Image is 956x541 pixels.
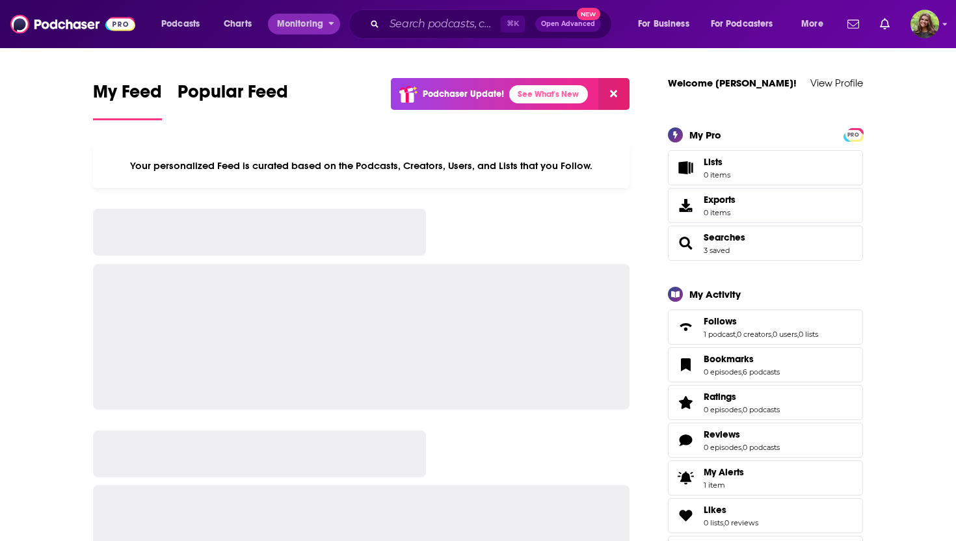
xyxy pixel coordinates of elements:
[93,81,162,120] a: My Feed
[541,21,595,27] span: Open Advanced
[799,330,818,339] a: 0 lists
[672,507,698,525] a: Likes
[668,77,797,89] a: Welcome [PERSON_NAME]!
[672,356,698,374] a: Bookmarks
[668,310,863,345] span: Follows
[704,391,780,402] a: Ratings
[741,367,743,376] span: ,
[910,10,939,38] img: User Profile
[741,443,743,452] span: ,
[704,504,726,516] span: Likes
[704,315,737,327] span: Follows
[704,466,744,478] span: My Alerts
[792,14,840,34] button: open menu
[910,10,939,38] span: Logged in as reagan34226
[704,367,741,376] a: 0 episodes
[801,15,823,33] span: More
[704,156,730,168] span: Lists
[797,330,799,339] span: ,
[672,159,698,177] span: Lists
[672,393,698,412] a: Ratings
[704,429,740,440] span: Reviews
[93,81,162,111] span: My Feed
[875,13,895,35] a: Show notifications dropdown
[161,15,200,33] span: Podcasts
[672,469,698,487] span: My Alerts
[689,288,741,300] div: My Activity
[743,367,780,376] a: 6 podcasts
[152,14,217,34] button: open menu
[704,246,730,255] a: 3 saved
[224,15,252,33] span: Charts
[535,16,601,32] button: Open AdvancedNew
[704,208,736,217] span: 0 items
[711,15,773,33] span: For Podcasters
[668,226,863,261] span: Searches
[509,85,588,103] a: See What's New
[268,14,340,34] button: open menu
[773,330,797,339] a: 0 users
[277,15,323,33] span: Monitoring
[704,194,736,205] span: Exports
[668,460,863,495] a: My Alerts
[743,405,780,414] a: 0 podcasts
[668,188,863,223] a: Exports
[215,14,259,34] a: Charts
[10,12,135,36] img: Podchaser - Follow, Share and Rate Podcasts
[672,318,698,336] a: Follows
[737,330,771,339] a: 0 creators
[704,353,780,365] a: Bookmarks
[577,8,600,20] span: New
[702,14,792,34] button: open menu
[178,81,288,111] span: Popular Feed
[384,14,501,34] input: Search podcasts, credits, & more...
[845,129,861,139] a: PRO
[672,196,698,215] span: Exports
[668,423,863,458] span: Reviews
[629,14,706,34] button: open menu
[704,315,818,327] a: Follows
[178,81,288,120] a: Popular Feed
[704,429,780,440] a: Reviews
[689,129,721,141] div: My Pro
[668,150,863,185] a: Lists
[704,391,736,402] span: Ratings
[501,16,525,33] span: ⌘ K
[93,144,630,188] div: Your personalized Feed is curated based on the Podcasts, Creators, Users, and Lists that you Follow.
[810,77,863,89] a: View Profile
[361,9,624,39] div: Search podcasts, credits, & more...
[672,234,698,252] a: Searches
[704,405,741,414] a: 0 episodes
[704,481,744,490] span: 1 item
[723,518,724,527] span: ,
[743,443,780,452] a: 0 podcasts
[741,405,743,414] span: ,
[704,330,736,339] a: 1 podcast
[704,353,754,365] span: Bookmarks
[668,498,863,533] span: Likes
[704,231,745,243] a: Searches
[845,130,861,140] span: PRO
[910,10,939,38] button: Show profile menu
[668,347,863,382] span: Bookmarks
[736,330,737,339] span: ,
[704,170,730,179] span: 0 items
[842,13,864,35] a: Show notifications dropdown
[704,504,758,516] a: Likes
[672,431,698,449] a: Reviews
[704,518,723,527] a: 0 lists
[638,15,689,33] span: For Business
[704,443,741,452] a: 0 episodes
[423,88,504,99] p: Podchaser Update!
[724,518,758,527] a: 0 reviews
[704,156,723,168] span: Lists
[771,330,773,339] span: ,
[668,385,863,420] span: Ratings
